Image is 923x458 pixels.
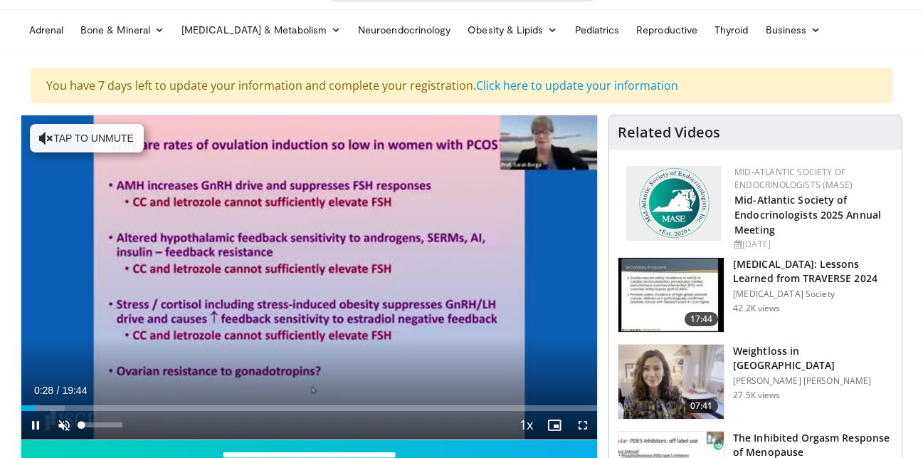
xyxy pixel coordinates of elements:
a: Neuroendocrinology [349,16,459,44]
a: Reproductive [628,16,706,44]
a: Adrenal [21,16,73,44]
button: Enable picture-in-picture mode [540,411,569,439]
a: Obesity & Lipids [459,16,566,44]
a: Click here to update your information [476,78,678,93]
a: Mid-Atlantic Society of Endocrinologists 2025 Annual Meeting [734,193,881,236]
a: Mid-Atlantic Society of Endocrinologists (MASE) [734,166,853,191]
a: Bone & Mineral [72,16,173,44]
video-js: Video Player [21,115,598,440]
h3: Weightloss in [GEOGRAPHIC_DATA] [733,344,893,373]
button: Tap to unmute [30,124,144,152]
span: 07:41 [685,399,719,413]
a: Thyroid [706,16,757,44]
img: 1317c62a-2f0d-4360-bee0-b1bff80fed3c.150x105_q85_crop-smart_upscale.jpg [618,258,724,332]
img: 9983fed1-7565-45be-8934-aef1103ce6e2.150x105_q85_crop-smart_upscale.jpg [618,345,724,419]
div: Progress Bar [21,405,598,411]
span: / [57,385,60,396]
p: [MEDICAL_DATA] Society [733,288,893,300]
h4: Related Videos [618,124,720,141]
span: 0:28 [34,385,53,396]
button: Unmute [50,411,78,439]
span: 17:44 [685,312,719,326]
button: Pause [21,411,50,439]
a: Pediatrics [566,16,628,44]
a: 07:41 Weightloss in [GEOGRAPHIC_DATA] [PERSON_NAME] [PERSON_NAME] 27.5K views [618,344,893,420]
a: [MEDICAL_DATA] & Metabolism [173,16,349,44]
p: 27.5K views [733,390,780,401]
p: 42.2K views [733,303,780,314]
div: [DATE] [734,238,890,251]
p: [PERSON_NAME] [PERSON_NAME] [733,375,893,387]
button: Fullscreen [569,411,597,439]
button: Playback Rate [512,411,540,439]
div: You have 7 days left to update your information and complete your registration. [31,68,892,103]
div: Volume Level [82,422,122,427]
h3: [MEDICAL_DATA]: Lessons Learned from TRAVERSE 2024 [733,257,893,286]
span: 19:44 [62,385,87,396]
img: f382488c-070d-4809-84b7-f09b370f5972.png.150x105_q85_autocrop_double_scale_upscale_version-0.2.png [626,166,722,241]
a: 17:44 [MEDICAL_DATA]: Lessons Learned from TRAVERSE 2024 [MEDICAL_DATA] Society 42.2K views [618,257,893,333]
a: Business [757,16,830,44]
